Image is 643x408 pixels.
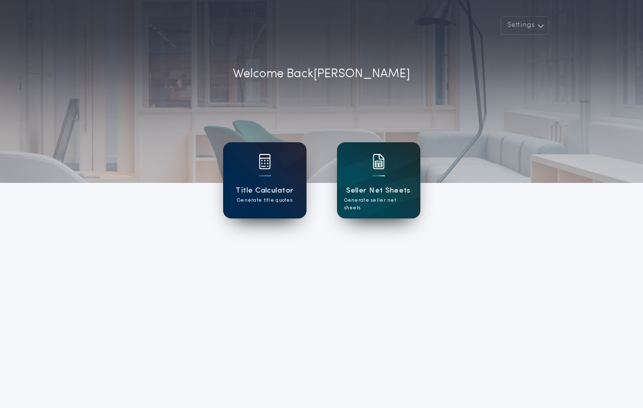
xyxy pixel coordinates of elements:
[337,142,420,218] a: card iconSeller Net SheetsGenerate seller net sheets
[373,154,385,169] img: card icon
[344,197,413,212] p: Generate seller net sheets
[501,16,548,35] button: Settings
[237,197,292,204] p: Generate title quotes
[233,65,410,83] p: Welcome Back [PERSON_NAME]
[259,154,271,169] img: card icon
[235,185,293,197] h1: Title Calculator
[346,185,411,197] h1: Seller Net Sheets
[223,142,307,218] a: card iconTitle CalculatorGenerate title quotes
